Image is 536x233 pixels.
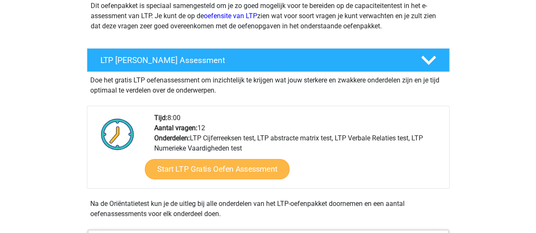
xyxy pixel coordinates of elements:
b: Tijd: [154,114,167,122]
div: Doe het gratis LTP oefenassessment om inzichtelijk te krijgen wat jouw sterkere en zwakkere onder... [87,72,450,96]
div: Na de Oriëntatietest kun je de uitleg bij alle onderdelen van het LTP-oefenpakket doornemen en ee... [87,199,450,219]
h4: LTP [PERSON_NAME] Assessment [100,55,407,65]
p: Dit oefenpakket is speciaal samengesteld om je zo goed mogelijk voor te bereiden op de capaciteit... [91,1,446,31]
div: 8:00 12 LTP Cijferreeksen test, LTP abstracte matrix test, LTP Verbale Relaties test, LTP Numerie... [148,113,449,188]
b: Onderdelen: [154,134,190,142]
b: Aantal vragen: [154,124,197,132]
a: oefensite van LTP [204,12,257,20]
a: Start LTP Gratis Oefen Assessment [144,159,289,179]
a: LTP [PERSON_NAME] Assessment [83,48,453,72]
img: Klok [96,113,139,155]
